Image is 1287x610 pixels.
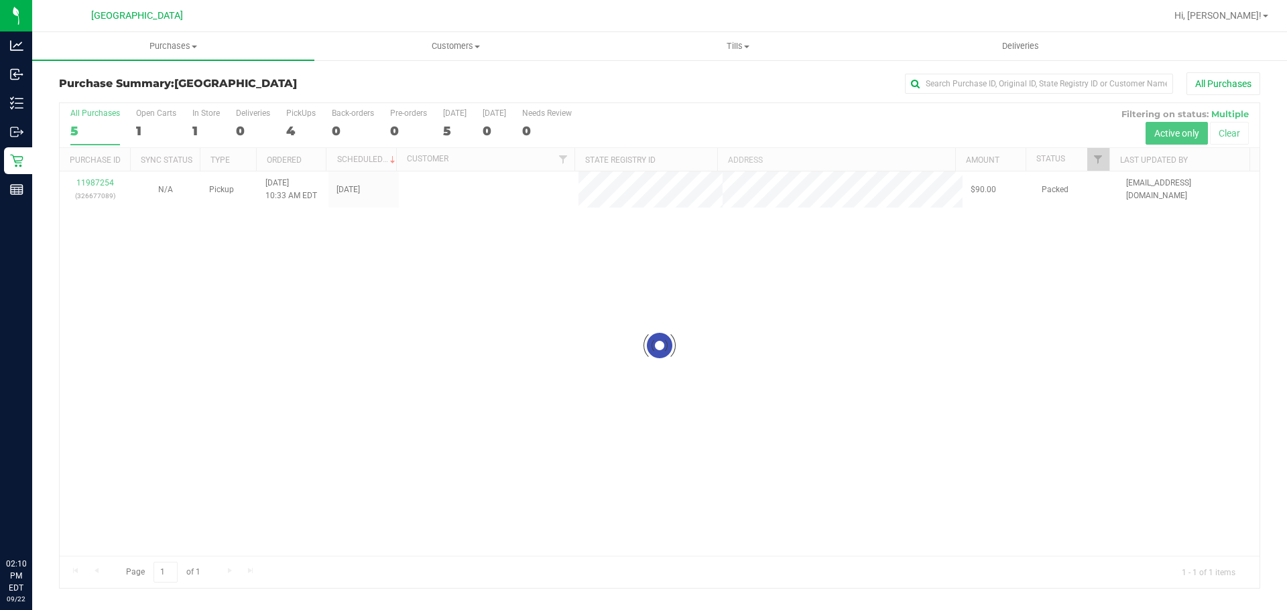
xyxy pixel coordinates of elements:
[597,32,879,60] a: Tills
[59,78,459,90] h3: Purchase Summary:
[6,558,26,594] p: 02:10 PM EDT
[984,40,1057,52] span: Deliveries
[1174,10,1262,21] span: Hi, [PERSON_NAME]!
[91,10,183,21] span: [GEOGRAPHIC_DATA]
[1186,72,1260,95] button: All Purchases
[10,39,23,52] inline-svg: Analytics
[13,503,54,543] iframe: Resource center
[32,40,314,52] span: Purchases
[32,32,314,60] a: Purchases
[10,154,23,167] inline-svg: Retail
[10,183,23,196] inline-svg: Reports
[10,125,23,139] inline-svg: Outbound
[315,40,596,52] span: Customers
[879,32,1162,60] a: Deliveries
[10,68,23,81] inline-svg: Inbound
[6,594,26,604] p: 09/22
[174,77,297,90] span: [GEOGRAPHIC_DATA]
[597,40,878,52] span: Tills
[10,96,23,110] inline-svg: Inventory
[905,74,1173,94] input: Search Purchase ID, Original ID, State Registry ID or Customer Name...
[314,32,597,60] a: Customers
